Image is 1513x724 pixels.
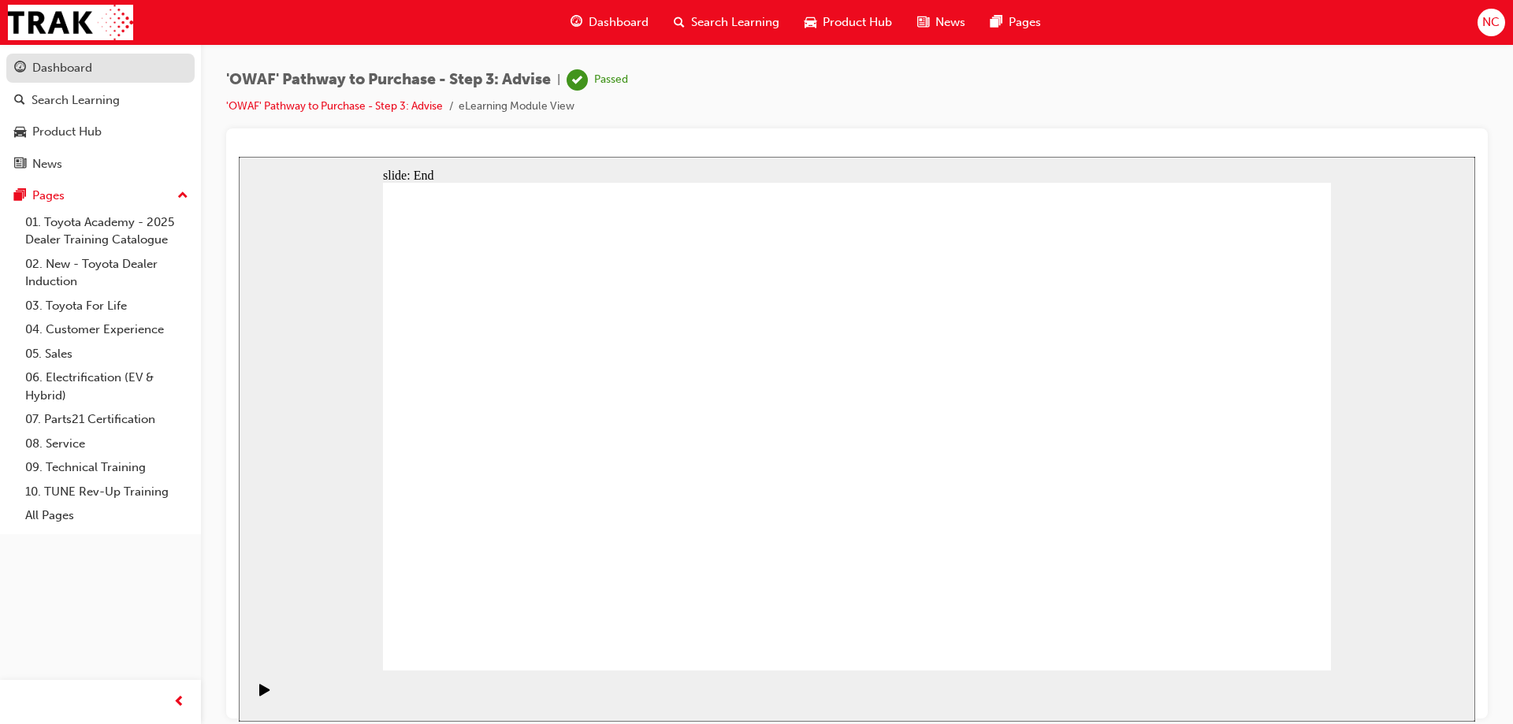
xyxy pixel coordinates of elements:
[19,342,195,366] a: 05. Sales
[14,94,25,108] span: search-icon
[8,514,35,565] div: playback controls
[32,91,120,110] div: Search Learning
[674,13,685,32] span: search-icon
[935,13,965,32] span: News
[19,294,195,318] a: 03. Toyota For Life
[19,210,195,252] a: 01. Toyota Academy - 2025 Dealer Training Catalogue
[173,692,185,712] span: prev-icon
[6,117,195,147] a: Product Hub
[19,480,195,504] a: 10. TUNE Rev-Up Training
[19,252,195,294] a: 02. New - Toyota Dealer Induction
[6,50,195,181] button: DashboardSearch LearningProduct HubNews
[32,123,102,141] div: Product Hub
[6,86,195,115] a: Search Learning
[459,98,574,116] li: eLearning Module View
[978,6,1054,39] a: pages-iconPages
[14,189,26,203] span: pages-icon
[805,13,816,32] span: car-icon
[19,407,195,432] a: 07. Parts21 Certification
[14,61,26,76] span: guage-icon
[991,13,1002,32] span: pages-icon
[14,125,26,139] span: car-icon
[19,366,195,407] a: 06. Electrification (EV & Hybrid)
[6,181,195,210] button: Pages
[226,99,443,113] a: 'OWAF' Pathway to Purchase - Step 3: Advise
[19,455,195,480] a: 09. Technical Training
[1482,13,1500,32] span: NC
[6,150,195,179] a: News
[177,186,188,206] span: up-icon
[567,69,588,91] span: learningRecordVerb_PASS-icon
[6,54,195,83] a: Dashboard
[32,155,62,173] div: News
[14,158,26,172] span: news-icon
[32,187,65,205] div: Pages
[1478,9,1505,36] button: NC
[571,13,582,32] span: guage-icon
[589,13,649,32] span: Dashboard
[32,59,92,77] div: Dashboard
[226,71,551,89] span: 'OWAF' Pathway to Purchase - Step 3: Advise
[19,432,195,456] a: 08. Service
[594,72,628,87] div: Passed
[661,6,792,39] a: search-iconSearch Learning
[917,13,929,32] span: news-icon
[19,503,195,528] a: All Pages
[8,5,133,40] img: Trak
[1009,13,1041,32] span: Pages
[691,13,779,32] span: Search Learning
[19,317,195,342] a: 04. Customer Experience
[792,6,905,39] a: car-iconProduct Hub
[557,71,560,89] span: |
[558,6,661,39] a: guage-iconDashboard
[905,6,978,39] a: news-iconNews
[823,13,892,32] span: Product Hub
[8,526,35,553] button: Play (Ctrl+Alt+P)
